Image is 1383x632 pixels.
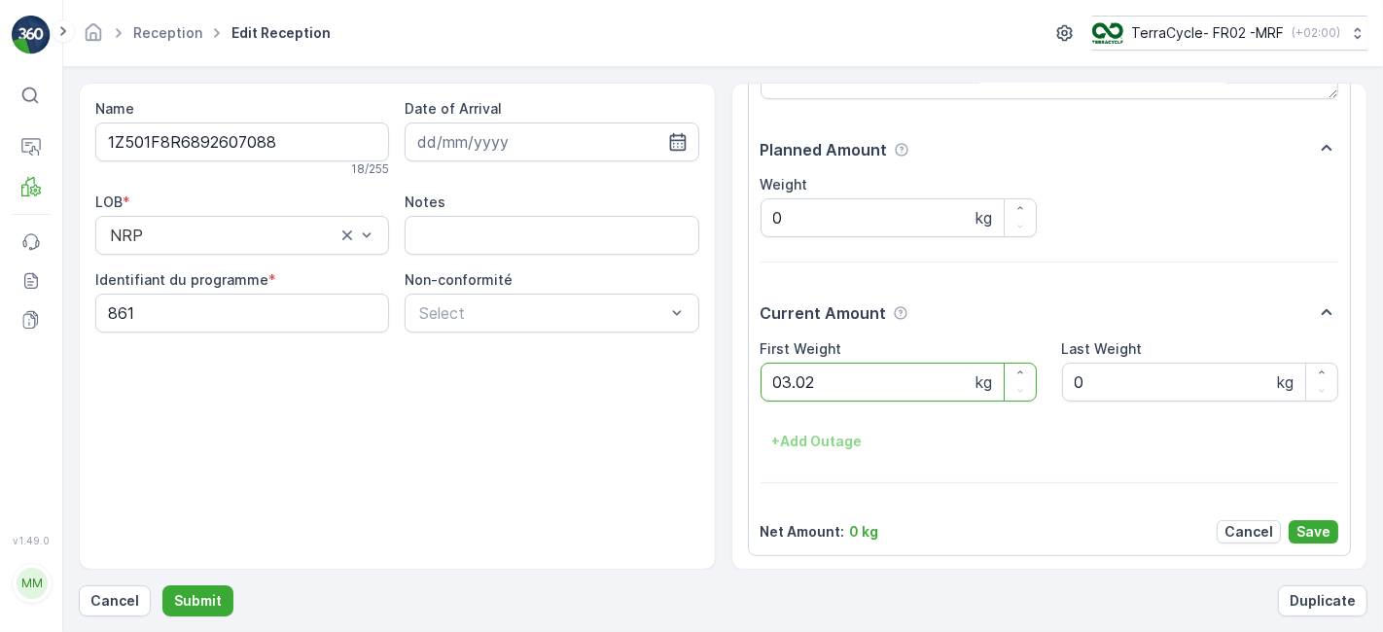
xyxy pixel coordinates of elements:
div: MM [17,568,48,599]
label: Non-conformité [405,271,513,288]
p: Cancel [1224,522,1273,542]
span: Edit Reception [228,23,335,43]
p: 18 / 255 [351,161,389,177]
label: Identifiant du programme [95,271,268,288]
button: TerraCycle- FR02 -MRF(+02:00) [1092,16,1367,51]
span: v 1.49.0 [12,535,51,546]
p: Save [1296,522,1330,542]
button: Cancel [1217,520,1281,544]
p: 0 kg [850,522,879,542]
img: logo [12,16,51,54]
label: Date of Arrival [405,100,502,117]
p: ( +02:00 ) [1292,25,1340,41]
div: Help Tooltip Icon [893,305,908,321]
p: Current Amount [761,301,887,325]
label: Last Weight [1062,340,1143,357]
label: Weight [761,176,808,193]
p: Net Amount : [761,522,845,542]
button: +Add Outage [761,426,874,457]
a: Reception [133,24,202,41]
img: terracycle.png [1092,22,1123,44]
button: Duplicate [1278,585,1367,616]
p: Planned Amount [761,138,888,161]
p: Cancel [90,591,139,611]
p: Duplicate [1290,591,1356,611]
label: Notes [405,193,445,210]
button: Cancel [79,585,151,616]
p: Submit [174,591,222,611]
button: MM [12,550,51,616]
p: kg [975,206,992,229]
a: Homepage [83,29,104,46]
label: LOB [95,193,123,210]
div: Help Tooltip Icon [894,142,909,158]
p: Select [419,301,664,325]
label: Name [95,100,134,117]
label: First Weight [761,340,842,357]
p: + Add Outage [772,432,863,451]
p: kg [1277,370,1294,394]
input: dd/mm/yyyy [405,123,698,161]
p: kg [975,370,992,394]
button: Save [1289,520,1338,544]
button: Submit [162,585,233,616]
p: TerraCycle- FR02 -MRF [1131,23,1284,43]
